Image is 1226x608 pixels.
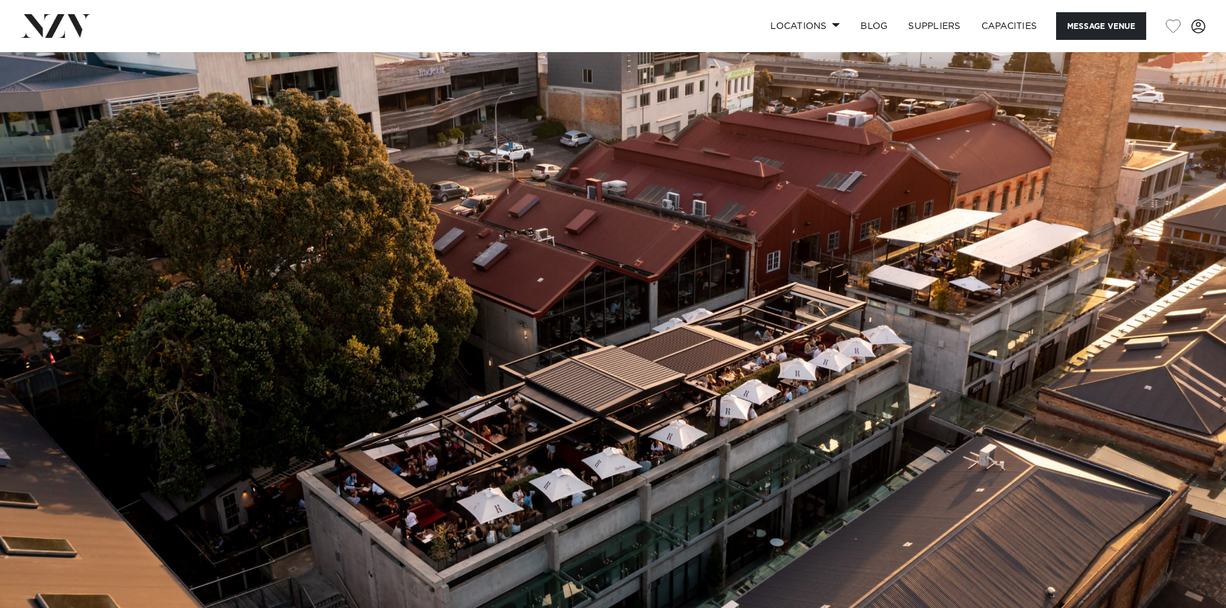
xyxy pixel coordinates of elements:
a: SUPPLIERS [898,12,971,40]
button: Message Venue [1056,12,1146,40]
a: Capacities [971,12,1048,40]
img: nzv-logo.png [21,14,91,37]
a: BLOG [850,12,898,40]
a: Locations [760,12,850,40]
